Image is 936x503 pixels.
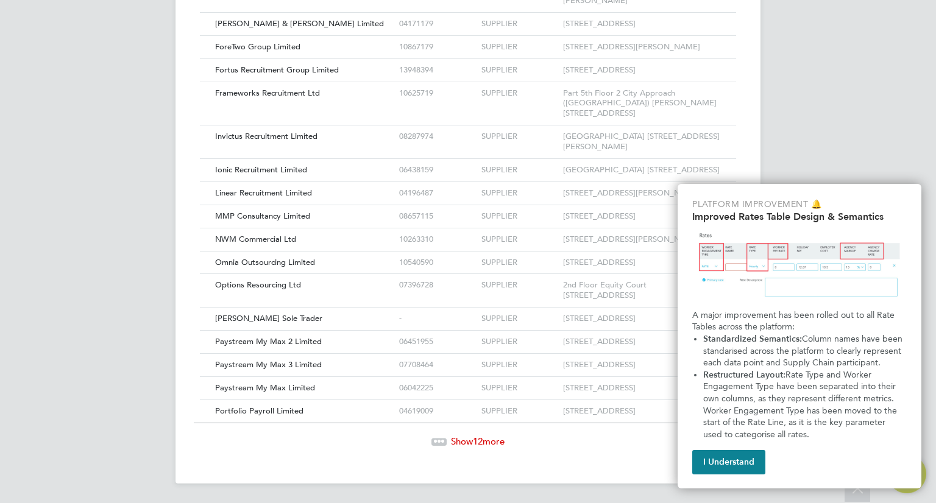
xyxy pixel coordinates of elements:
div: SUPPLIER [478,59,560,82]
div: 04196487 [396,182,478,205]
span: 12 [473,435,483,447]
div: [STREET_ADDRESS] [560,205,724,228]
span: Omnia Outsourcing Limited [215,257,315,267]
div: 06451955 [396,331,478,353]
strong: Standardized Semantics: [703,334,802,344]
div: 07708464 [396,354,478,376]
div: SUPPLIER [478,377,560,399]
div: [STREET_ADDRESS][PERSON_NAME] [560,36,724,58]
div: 06042225 [396,377,478,399]
div: 04171179 [396,13,478,35]
div: [GEOGRAPHIC_DATA] [STREET_ADDRESS] [560,159,724,181]
span: Paystream My Max 3 Limited [215,359,322,370]
span: Rate Type and Worker Engagement Type have been separated into their own columns, as they represen... [703,370,899,440]
div: [STREET_ADDRESS] [560,400,724,423]
p: A major improvement has been rolled out to all Rate Tables across the platform: [692,309,907,333]
div: [STREET_ADDRESS][PERSON_NAME] [560,182,724,205]
div: SUPPLIER [478,274,560,297]
button: I Understand [692,450,765,474]
div: [STREET_ADDRESS] [560,59,724,82]
div: 07396728 [396,274,478,297]
div: SUPPLIER [478,251,560,274]
div: 08657115 [396,205,478,228]
div: [STREET_ADDRESS] [560,308,724,330]
div: 04619009 [396,400,478,423]
div: [STREET_ADDRESS] [560,331,724,353]
div: 10263310 [396,228,478,251]
div: 10867179 [396,36,478,58]
div: 2nd Floor Equity Court [STREET_ADDRESS] [560,274,724,307]
span: Paystream My Max Limited [215,382,315,393]
div: SUPPLIER [478,36,560,58]
div: SUPPLIER [478,159,560,181]
div: SUPPLIER [478,331,560,353]
div: SUPPLIER [478,205,560,228]
span: Column names have been standarised across the platform to clearly represent each data point and S... [703,334,905,368]
div: SUPPLIER [478,308,560,330]
h2: Improved Rates Table Design & Semantics [692,211,907,222]
p: Platform Improvement 🔔 [692,199,907,211]
span: Ionic Recruitment Limited [215,164,307,175]
div: 10625719 [396,82,478,105]
span: Linear Recruitment Limited [215,188,312,198]
div: SUPPLIER [478,354,560,376]
div: [GEOGRAPHIC_DATA] [STREET_ADDRESS][PERSON_NAME] [560,125,724,158]
span: Portfolio Payroll Limited [215,406,303,416]
div: SUPPLIER [478,13,560,35]
span: Options Resourcing Ltd [215,280,301,290]
strong: Restructured Layout: [703,370,785,380]
div: SUPPLIER [478,82,560,105]
div: Improved Rate Table Semantics [678,184,921,488]
div: Part 5th Floor 2 City Approach ([GEOGRAPHIC_DATA]) [PERSON_NAME][STREET_ADDRESS] [560,82,724,125]
span: Show more [451,435,505,447]
div: 10540590 [396,251,478,274]
div: 06438159 [396,159,478,181]
div: [STREET_ADDRESS][PERSON_NAME] [560,228,724,251]
span: Frameworks Recruitment Ltd [215,88,320,98]
span: [PERSON_NAME] Sole Trader [215,313,322,323]
span: [PERSON_NAME] & [PERSON_NAME] Limited [215,18,384,29]
span: NWM Commercial Ltd [215,234,296,244]
span: Paystream My Max 2 Limited [215,336,322,346]
div: SUPPLIER [478,400,560,423]
span: Invictus Recruitment Limited [215,131,317,141]
div: [STREET_ADDRESS] [560,13,724,35]
div: SUPPLIER [478,125,560,148]
div: - [396,308,478,330]
div: [STREET_ADDRESS] [560,251,724,274]
div: 13948394 [396,59,478,82]
img: Updated Rates Table Design & Semantics [692,227,907,304]
div: [STREET_ADDRESS] [560,377,724,399]
span: ForeTwo Group Limited [215,41,300,52]
span: MMP Consultancy Limited [215,211,310,221]
div: SUPPLIER [478,228,560,251]
span: Fortus Recruitment Group Limited [215,65,339,75]
div: SUPPLIER [478,182,560,205]
div: [STREET_ADDRESS] [560,354,724,376]
div: 08287974 [396,125,478,148]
